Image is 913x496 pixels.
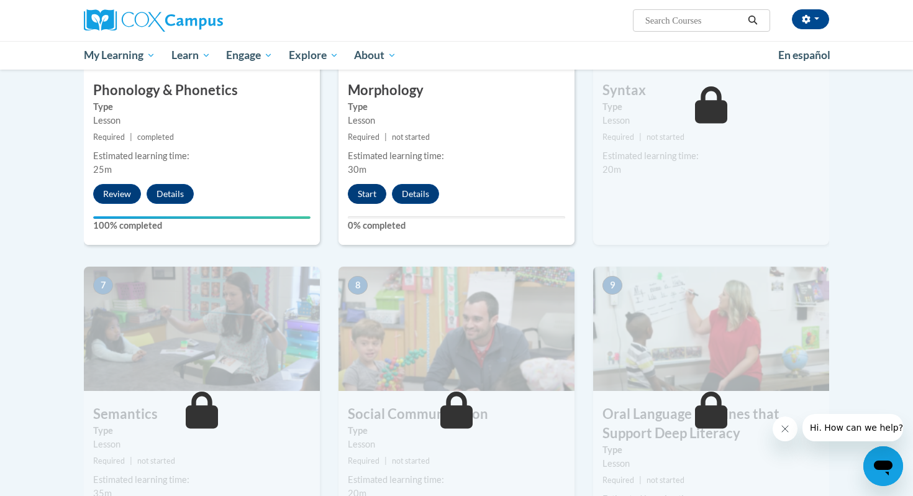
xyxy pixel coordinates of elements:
img: Course Image [338,267,575,391]
span: | [384,456,387,466]
iframe: Message from company [802,414,903,441]
div: Lesson [602,114,820,127]
button: Start [348,184,386,204]
span: | [384,132,387,142]
button: Account Settings [792,9,829,29]
span: Learn [171,48,211,63]
h3: Social Communication [338,405,575,424]
span: Required [602,132,634,142]
label: 100% completed [93,219,311,232]
a: Explore [281,41,347,70]
h3: Syntax [593,81,829,100]
span: About [354,48,396,63]
button: Search [743,13,762,28]
button: Review [93,184,141,204]
a: Engage [218,41,281,70]
span: completed [137,132,174,142]
iframe: Close message [773,416,797,441]
h3: Oral Language Routines that Support Deep Literacy [593,405,829,443]
span: Required [348,456,379,466]
span: not started [392,456,430,466]
span: 30m [348,164,366,175]
button: Details [392,184,439,204]
span: Explore [289,48,338,63]
label: Type [348,424,565,438]
label: 0% completed [348,219,565,232]
label: Type [602,443,820,457]
span: 7 [93,276,113,295]
div: Lesson [602,457,820,471]
h3: Morphology [338,81,575,100]
span: not started [137,456,175,466]
span: not started [647,475,684,485]
span: | [639,475,642,485]
div: Estimated learning time: [602,149,820,163]
span: | [130,456,132,466]
div: Estimated learning time: [348,149,565,163]
span: En español [778,48,830,62]
span: 9 [602,276,622,295]
span: not started [392,132,430,142]
span: 25m [93,164,112,175]
a: Learn [163,41,219,70]
span: Required [602,475,634,485]
span: Required [93,456,125,466]
h3: Semantics [84,405,320,424]
label: Type [348,100,565,114]
button: Details [147,184,194,204]
label: Type [93,424,311,438]
img: Course Image [593,267,829,391]
iframe: Button to launch messaging window [863,446,903,486]
div: Main menu [65,41,848,70]
span: | [130,132,132,142]
span: not started [647,132,684,142]
span: | [639,132,642,142]
a: En español [770,42,838,68]
span: Required [93,132,125,142]
a: My Learning [76,41,163,70]
img: Course Image [84,267,320,391]
span: Engage [226,48,273,63]
span: 20m [602,164,621,175]
div: Estimated learning time: [93,473,311,487]
div: Your progress [93,216,311,219]
label: Type [93,100,311,114]
label: Type [602,100,820,114]
span: My Learning [84,48,155,63]
h3: Phonology & Phonetics [84,81,320,100]
div: Lesson [348,114,565,127]
span: 8 [348,276,368,295]
div: Estimated learning time: [93,149,311,163]
div: Estimated learning time: [348,473,565,487]
a: Cox Campus [84,9,320,32]
div: Lesson [93,438,311,451]
div: Lesson [93,114,311,127]
span: Required [348,132,379,142]
a: About [347,41,405,70]
img: Cox Campus [84,9,223,32]
div: Lesson [348,438,565,451]
input: Search Courses [644,13,743,28]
